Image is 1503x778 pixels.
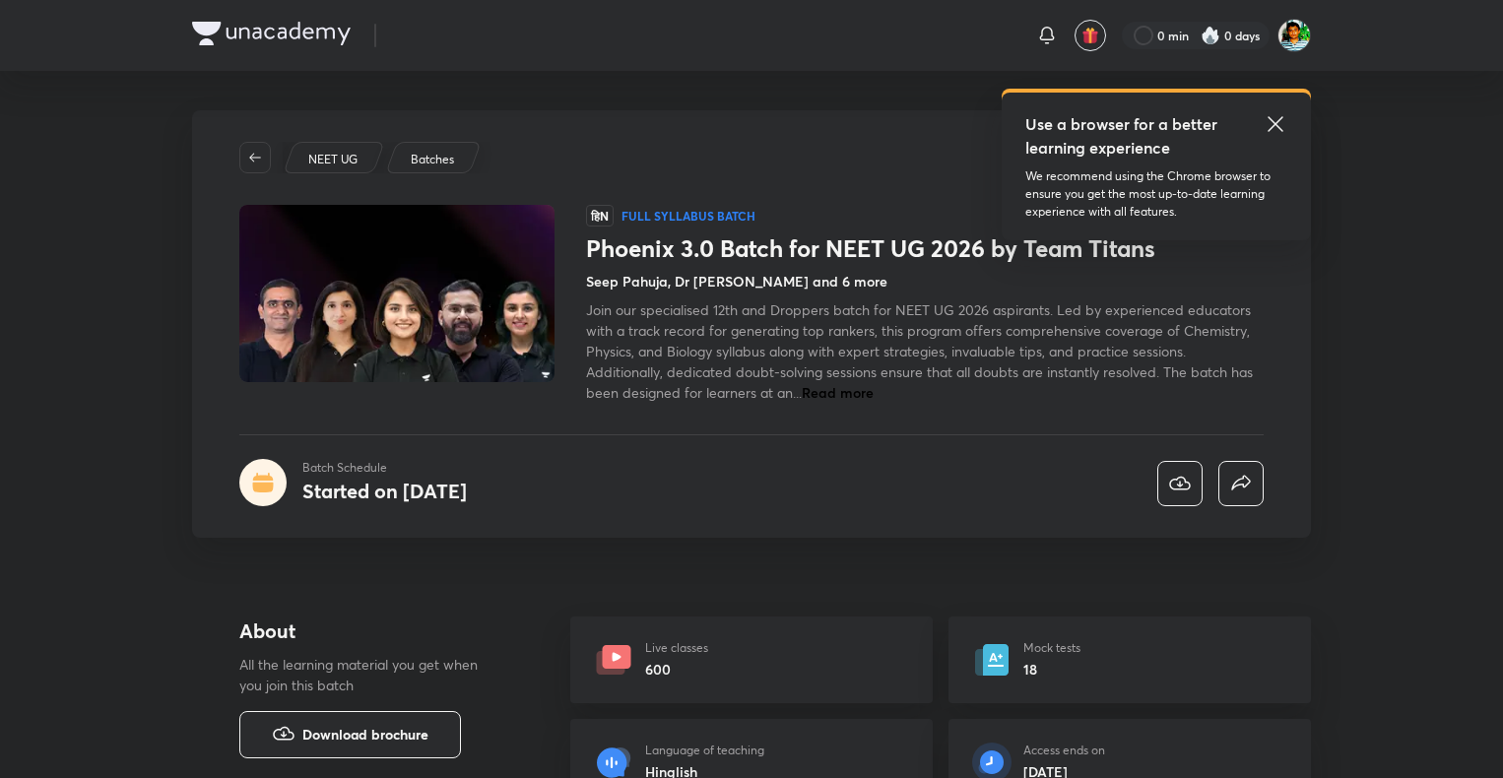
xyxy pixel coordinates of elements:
p: Access ends on [1023,742,1105,759]
button: Download brochure [239,711,461,758]
button: avatar [1075,20,1106,51]
p: All the learning material you get when you join this batch [239,654,493,695]
p: NEET UG [308,151,358,168]
img: Mehul Ghosh [1277,19,1311,52]
h6: 600 [645,659,708,680]
span: हिN [586,205,614,227]
p: Batch Schedule [302,459,467,477]
h1: Phoenix 3.0 Batch for NEET UG 2026 by Team Titans [586,234,1264,263]
h4: Started on [DATE] [302,478,467,504]
h5: Use a browser for a better learning experience [1025,112,1221,160]
a: Batches [408,151,458,168]
a: Company Logo [192,22,351,50]
span: Join our specialised 12th and Droppers batch for NEET UG 2026 aspirants. Led by experienced educa... [586,300,1253,402]
p: Batches [411,151,454,168]
img: streak [1201,26,1220,45]
h4: About [239,616,507,646]
p: Language of teaching [645,742,764,759]
img: avatar [1081,27,1099,44]
p: Full Syllabus Batch [621,208,755,224]
a: NEET UG [305,151,361,168]
img: Thumbnail [236,203,557,384]
h4: Seep Pahuja, Dr [PERSON_NAME] and 6 more [586,271,887,292]
p: We recommend using the Chrome browser to ensure you get the most up-to-date learning experience w... [1025,167,1287,221]
span: Read more [802,383,874,402]
p: Mock tests [1023,639,1080,657]
p: Live classes [645,639,708,657]
span: Download brochure [302,724,428,746]
img: Company Logo [192,22,351,45]
h6: 18 [1023,659,1080,680]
